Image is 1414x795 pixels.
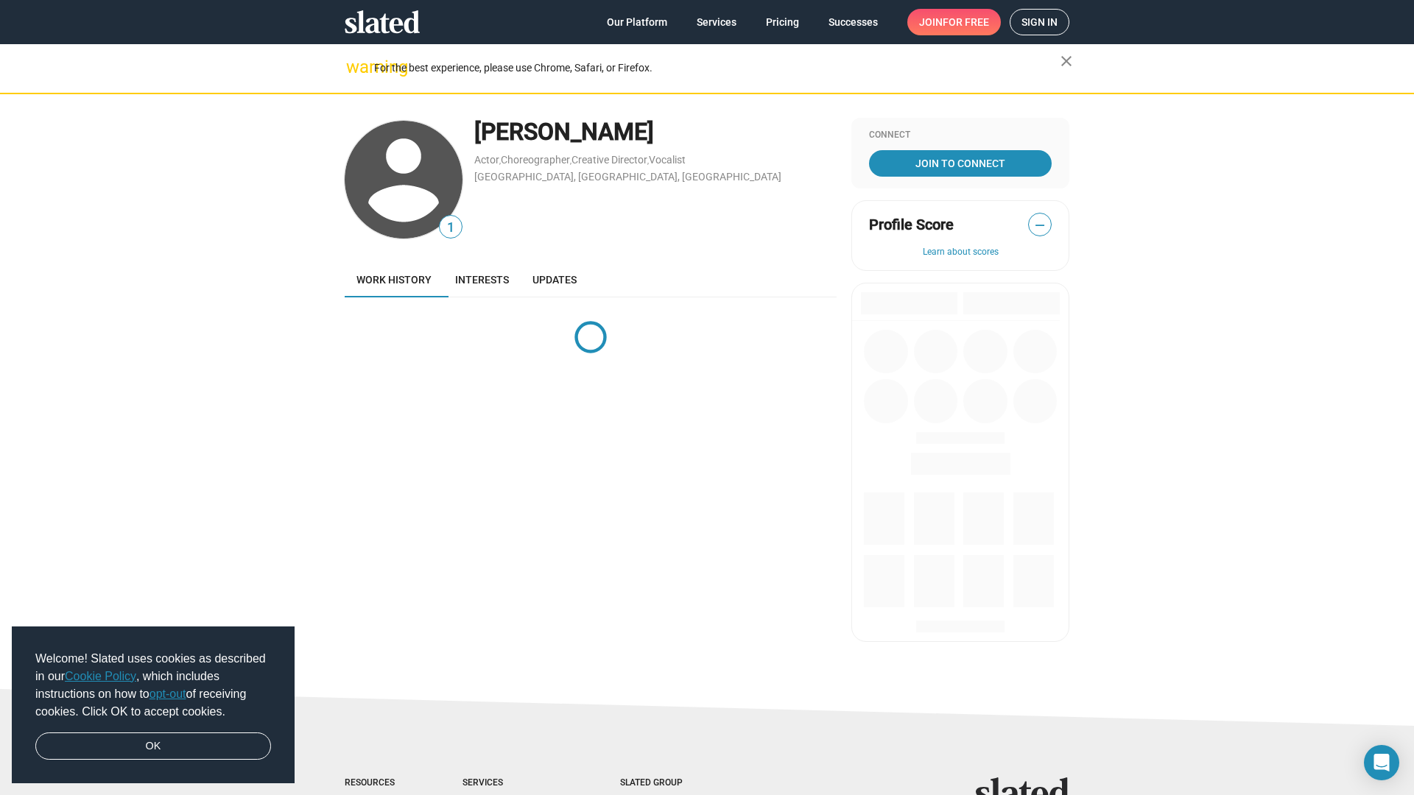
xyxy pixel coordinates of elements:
div: Services [462,777,561,789]
span: , [647,157,649,165]
span: Interests [455,274,509,286]
div: [PERSON_NAME] [474,116,837,148]
span: , [570,157,571,165]
span: Successes [829,9,878,35]
span: Profile Score [869,215,954,235]
div: For the best experience, please use Chrome, Safari, or Firefox. [374,58,1060,78]
span: Updates [532,274,577,286]
span: Our Platform [607,9,667,35]
span: Welcome! Slated uses cookies as described in our , which includes instructions on how to of recei... [35,650,271,721]
a: Our Platform [595,9,679,35]
span: Join To Connect [872,150,1049,177]
a: [GEOGRAPHIC_DATA], [GEOGRAPHIC_DATA], [GEOGRAPHIC_DATA] [474,171,781,183]
a: Vocalist [649,154,686,166]
a: Sign in [1010,9,1069,35]
a: dismiss cookie message [35,732,271,760]
a: Cookie Policy [65,670,136,682]
button: Learn about scores [869,247,1052,258]
a: opt-out [150,688,186,700]
a: Choreographer [501,154,570,166]
span: Services [697,9,736,35]
a: Interests [443,262,521,297]
mat-icon: warning [346,58,364,76]
a: Successes [817,9,890,35]
span: Sign in [1021,10,1058,35]
a: Services [685,9,748,35]
div: Open Intercom Messenger [1364,745,1399,780]
span: Work history [356,274,432,286]
span: — [1029,216,1051,235]
a: Creative Director [571,154,647,166]
span: Pricing [766,9,799,35]
div: Resources [345,777,404,789]
span: Join [919,9,989,35]
mat-icon: close [1058,52,1075,70]
div: Connect [869,130,1052,141]
a: Updates [521,262,588,297]
div: cookieconsent [12,626,295,784]
a: Joinfor free [907,9,1001,35]
a: Join To Connect [869,150,1052,177]
span: for free [943,9,989,35]
a: Work history [345,262,443,297]
a: Actor [474,154,499,166]
div: Slated Group [620,777,720,789]
span: 1 [440,218,462,238]
span: , [499,157,501,165]
a: Pricing [754,9,811,35]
